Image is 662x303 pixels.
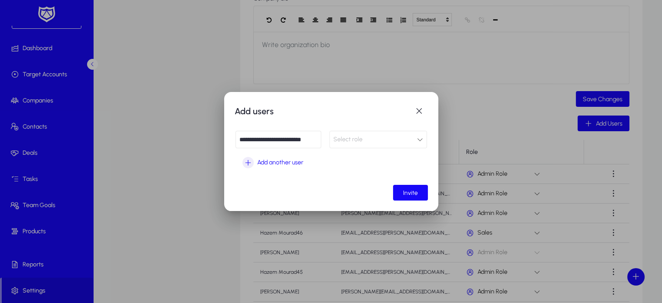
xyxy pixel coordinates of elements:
span: Select role [333,136,363,143]
span: Invite [403,189,418,197]
button: Add another user [235,155,310,170]
h1: Add users [235,104,410,118]
span: Add another user [257,157,303,168]
button: Invite [393,185,428,201]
